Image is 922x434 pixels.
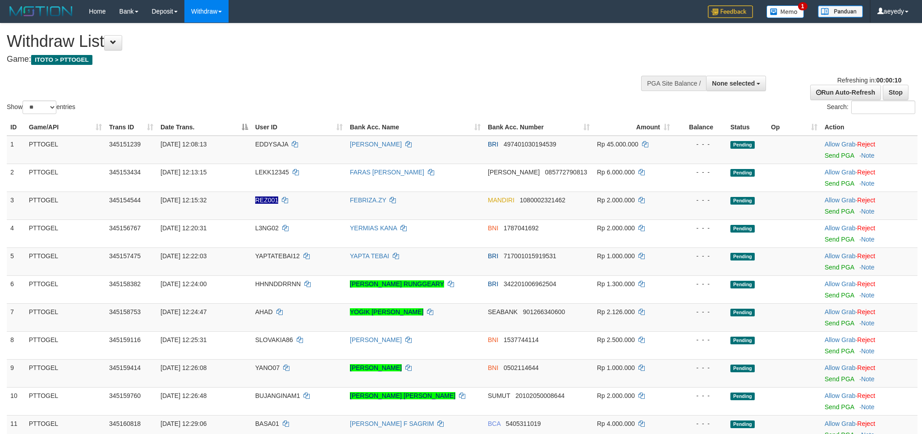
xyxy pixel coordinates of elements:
span: Rp 1.000.000 [597,364,635,371]
th: Action [821,119,917,136]
td: 4 [7,219,25,247]
span: 345158382 [109,280,141,288]
span: BRI [488,280,498,288]
span: 345159760 [109,392,141,399]
div: - - - [677,419,723,428]
span: Pending [730,197,755,205]
th: Status [727,119,767,136]
td: · [821,219,917,247]
span: [DATE] 12:20:31 [161,224,206,232]
span: 345157475 [109,252,141,260]
label: Show entries [7,101,75,114]
div: - - - [677,279,723,288]
td: 10 [7,387,25,415]
a: Allow Grab [825,252,855,260]
a: Reject [857,141,875,148]
td: PTTOGEL [25,247,106,275]
img: panduan.png [818,5,863,18]
span: Copy 1080002321462 to clipboard [520,196,565,204]
div: - - - [677,335,723,344]
span: Copy 1787041692 to clipboard [504,224,539,232]
span: BUJANGINAM1 [255,392,300,399]
span: · [825,169,857,176]
span: · [825,280,857,288]
a: Allow Grab [825,169,855,176]
a: Note [861,403,875,411]
select: Showentries [23,101,56,114]
span: Rp 2.000.000 [597,392,635,399]
td: 9 [7,359,25,387]
span: · [825,141,857,148]
td: · [821,331,917,359]
div: - - - [677,140,723,149]
td: 1 [7,136,25,164]
span: Rp 2.000.000 [597,224,635,232]
a: Note [861,320,875,327]
span: [DATE] 12:24:00 [161,280,206,288]
a: [PERSON_NAME] [350,141,402,148]
span: Rp 6.000.000 [597,169,635,176]
span: SUMUT [488,392,510,399]
span: 345159116 [109,336,141,343]
a: Send PGA [825,208,854,215]
a: YAPTA TEBAI [350,252,389,260]
span: L3NG02 [255,224,279,232]
span: · [825,392,857,399]
span: Copy 342201006962504 to clipboard [504,280,556,288]
span: · [825,420,857,427]
span: Pending [730,141,755,149]
span: Pending [730,393,755,400]
a: [PERSON_NAME] RUNGGEARY [350,280,444,288]
span: Rp 45.000.000 [597,141,638,148]
a: Allow Grab [825,420,855,427]
img: Button%20Memo.svg [766,5,804,18]
span: ITOTO > PTTOGEL [31,55,92,65]
a: Reject [857,224,875,232]
th: User ID: activate to sort column ascending [252,119,346,136]
input: Search: [851,101,915,114]
span: Copy 5405311019 to clipboard [506,420,541,427]
span: Nama rekening ada tanda titik/strip, harap diedit [255,196,278,204]
span: EDDYSAJA [255,141,288,148]
a: Note [861,208,875,215]
a: Reject [857,169,875,176]
span: Pending [730,309,755,316]
span: [DATE] 12:26:48 [161,392,206,399]
span: Pending [730,420,755,428]
span: [DATE] 12:24:47 [161,308,206,315]
th: Op: activate to sort column ascending [767,119,821,136]
a: Reject [857,196,875,204]
a: Send PGA [825,264,854,271]
span: · [825,252,857,260]
a: [PERSON_NAME] [350,336,402,343]
td: PTTOGEL [25,192,106,219]
span: · [825,364,857,371]
span: Copy 1537744114 to clipboard [504,336,539,343]
span: Copy 497401030194539 to clipboard [504,141,556,148]
span: [DATE] 12:25:31 [161,336,206,343]
a: Send PGA [825,403,854,411]
td: · [821,275,917,303]
th: Amount: activate to sort column ascending [593,119,674,136]
label: Search: [827,101,915,114]
th: Balance [674,119,727,136]
a: Allow Grab [825,392,855,399]
a: FARAS [PERSON_NAME] [350,169,424,176]
span: [DATE] 12:26:08 [161,364,206,371]
a: Allow Grab [825,308,855,315]
a: Note [861,375,875,383]
span: Pending [730,337,755,344]
a: Send PGA [825,180,854,187]
a: Reject [857,364,875,371]
span: [DATE] 12:22:03 [161,252,206,260]
span: MANDIRI [488,196,514,204]
span: Copy 085772790813 to clipboard [545,169,587,176]
div: - - - [677,168,723,177]
th: Trans ID: activate to sort column ascending [106,119,157,136]
div: - - - [677,363,723,372]
a: Allow Grab [825,364,855,371]
span: 1 [798,2,807,10]
span: [DATE] 12:15:32 [161,196,206,204]
td: · [821,192,917,219]
span: BNI [488,336,498,343]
